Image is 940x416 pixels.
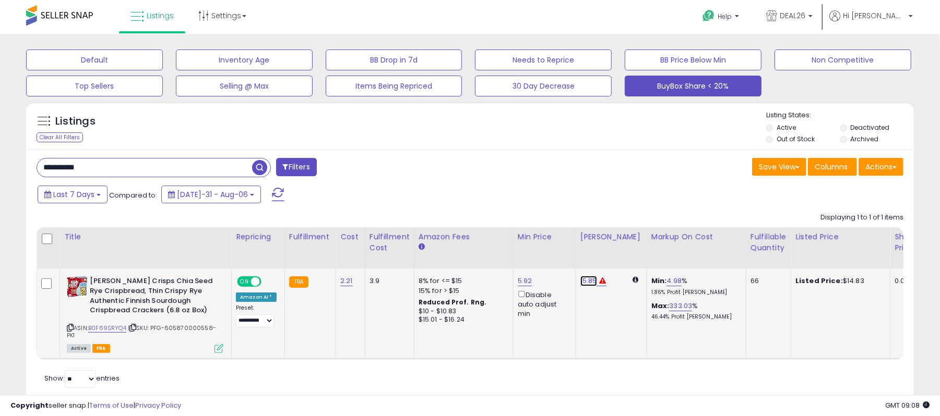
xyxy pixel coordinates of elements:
a: Help [694,2,749,34]
span: Last 7 Days [53,189,94,200]
button: [DATE]-31 - Aug-06 [161,186,261,203]
b: Max: [651,301,670,311]
a: 333.03 [669,301,692,311]
div: 66 [751,276,783,286]
a: 2.21 [340,276,353,286]
span: ON [238,277,251,286]
button: Actions [859,158,903,176]
div: ASIN: [67,276,223,351]
button: BB Drop in 7d [326,50,462,70]
h5: Listings [55,114,96,129]
div: Cost [340,231,361,242]
button: Top Sellers [26,76,163,96]
div: 8% for <= $15 [419,276,505,286]
a: 4.98 [667,276,682,286]
button: 30 Day Decrease [475,76,612,96]
button: Inventory Age [176,50,313,70]
th: The percentage added to the cost of goods (COGS) that forms the calculator for Min & Max prices. [647,227,746,268]
div: % [651,276,738,296]
button: Non Competitive [775,50,911,70]
div: Fulfillable Quantity [751,231,787,253]
div: $10 - $10.83 [419,307,505,316]
div: seller snap | | [10,401,181,411]
p: 46.44% Profit [PERSON_NAME] [651,313,738,321]
div: Fulfillment [289,231,331,242]
span: 2025-08-14 09:08 GMT [885,400,930,410]
a: Privacy Policy [135,400,181,410]
span: FBA [92,344,110,353]
label: Deactivated [851,123,890,132]
button: Filters [276,158,317,176]
span: All listings currently available for purchase on Amazon [67,344,91,353]
a: 5.92 [518,276,532,286]
button: Columns [808,158,857,176]
span: Compared to: [109,190,157,200]
span: DEAL26 [780,10,805,21]
b: [PERSON_NAME] Crisps Chia Seed Rye Crispbread, Thin Crispy Rye Authentic Finnish Sourdough Crispb... [90,276,217,317]
div: 3.9 [370,276,406,286]
p: 1.86% Profit [PERSON_NAME] [651,289,738,296]
span: OFF [260,277,277,286]
a: 15.85 [580,276,597,286]
span: Columns [815,162,848,172]
button: Items Being Repriced [326,76,462,96]
img: 51-mTYQUWSL._SL40_.jpg [67,276,87,297]
i: Get Help [702,9,715,22]
div: 0.00 [895,276,912,286]
strong: Copyright [10,400,49,410]
b: Min: [651,276,667,286]
button: Save View [752,158,806,176]
div: [PERSON_NAME] [580,231,642,242]
div: Displaying 1 to 1 of 1 items [820,213,903,223]
label: Out of Stock [777,134,815,143]
a: Hi [PERSON_NAME] [829,10,913,34]
span: Help [718,12,732,21]
div: Markup on Cost [651,231,742,242]
button: Last 7 Days [38,186,108,203]
button: Needs to Reprice [475,50,612,70]
small: Amazon Fees. [419,242,425,252]
button: Selling @ Max [176,76,313,96]
button: BB Price Below Min [625,50,761,70]
div: $14.83 [795,276,882,286]
p: Listing States: [766,111,914,120]
b: Reduced Prof. Rng. [419,298,487,307]
div: Min Price [518,231,572,242]
span: Hi [PERSON_NAME] [843,10,906,21]
div: Amazon AI * [236,292,277,302]
span: Listings [147,10,174,21]
div: Fulfillment Cost [370,231,410,253]
div: Disable auto adjust min [518,289,568,319]
button: BuyBox Share < 20% [625,76,761,96]
div: % [651,301,738,321]
div: Ship Price [895,231,915,253]
span: [DATE]-31 - Aug-06 [177,189,248,200]
div: $15.01 - $16.24 [419,315,505,324]
div: Clear All Filters [37,132,83,142]
small: FBA [289,276,308,288]
div: Title [64,231,227,242]
span: | SKU: PFG-605870000558-PK1 [67,324,216,339]
label: Active [777,123,796,132]
span: Show: entries [44,373,120,383]
button: Default [26,50,163,70]
label: Archived [851,134,879,143]
a: B0F69SRYQ4 [88,324,126,333]
a: Terms of Use [89,400,134,410]
div: 15% for > $15 [419,286,505,296]
div: Amazon Fees [419,231,509,242]
b: Listed Price: [795,276,843,286]
div: Preset: [236,304,277,328]
div: Listed Price [795,231,886,242]
div: Repricing [236,231,280,242]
